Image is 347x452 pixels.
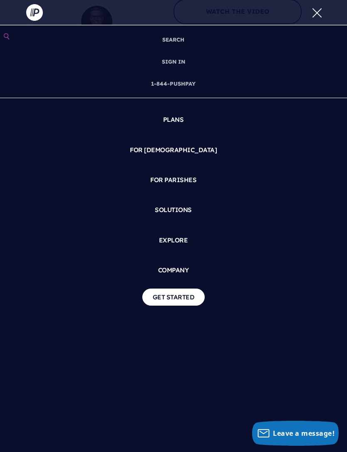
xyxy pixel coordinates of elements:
[7,138,340,162] a: FOR [DEMOGRAPHIC_DATA]
[159,51,188,73] a: SIGN IN
[7,229,340,252] a: EXPLORE
[252,421,339,446] button: Leave a message!
[159,29,188,51] a: SEARCH
[7,168,340,192] a: FOR PARISHES
[142,289,205,306] a: GET STARTED
[273,429,335,438] span: Leave a message!
[148,73,199,95] a: 1-844-PUSHPAY
[7,108,340,131] a: PLANS
[7,198,340,222] a: SOLUTIONS
[7,259,340,282] a: COMPANY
